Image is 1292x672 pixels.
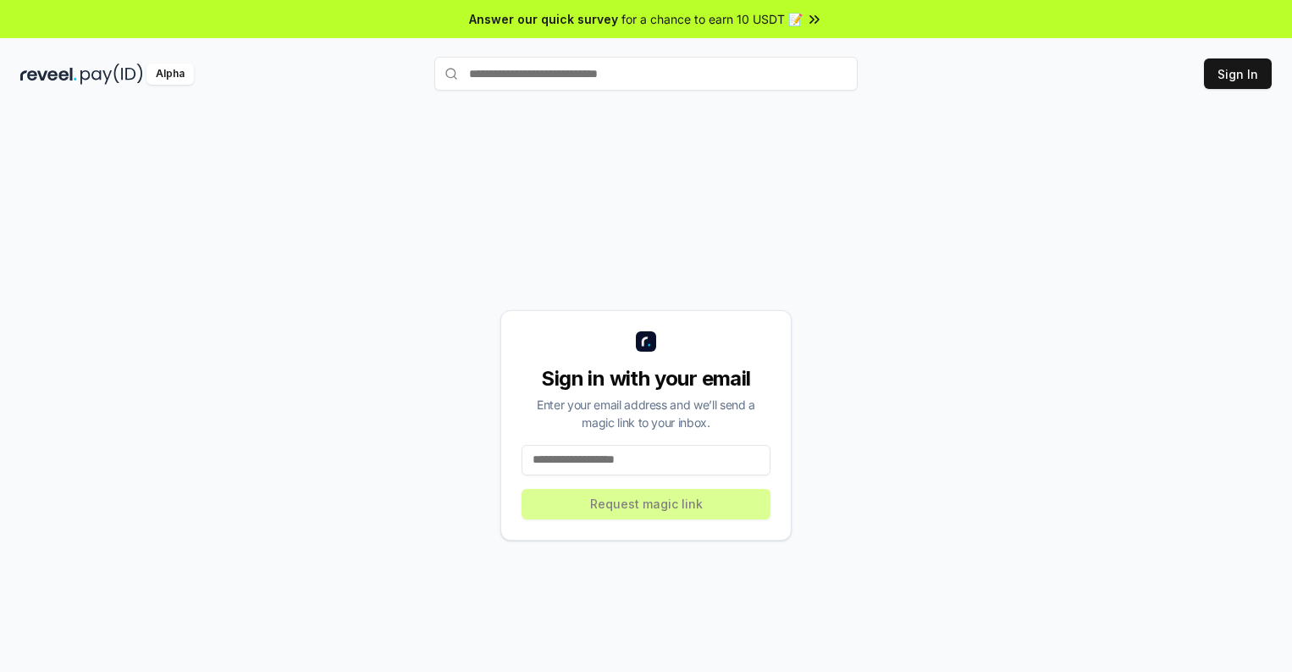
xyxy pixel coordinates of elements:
[469,10,618,28] span: Answer our quick survey
[621,10,803,28] span: for a chance to earn 10 USDT 📝
[522,365,770,392] div: Sign in with your email
[20,64,77,85] img: reveel_dark
[636,331,656,352] img: logo_small
[146,64,194,85] div: Alpha
[80,64,143,85] img: pay_id
[1204,58,1272,89] button: Sign In
[522,396,770,431] div: Enter your email address and we’ll send a magic link to your inbox.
